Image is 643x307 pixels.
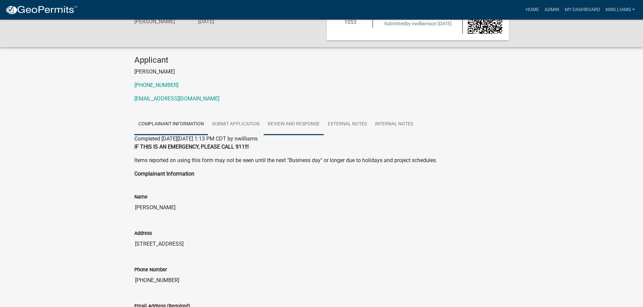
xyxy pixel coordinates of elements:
strong: Complainant Information [134,171,194,177]
h6: [PERSON_NAME] [134,18,188,25]
a: External Notes [324,114,371,135]
a: [EMAIL_ADDRESS][DOMAIN_NAME] [134,95,219,102]
a: Submit Application [208,114,264,135]
a: My Dashboard [562,3,603,16]
a: [PHONE_NUMBER] [134,82,179,88]
a: Internal Notes [371,114,417,135]
p: Items reported on using this form may not be seen until the next "Business day" or longer due to ... [134,156,509,164]
span: Completed [DATE][DATE] 1:13 PM CDT by nwilliams [134,135,258,142]
label: Name [134,195,148,199]
span: by nwilliams [406,21,431,26]
label: Phone Number [134,268,167,272]
p: [PERSON_NAME] [134,68,509,76]
strong: IF THIS IS AN EMERGENCY, PLEASE CALL 911!!! [134,144,249,150]
a: Review and Response [264,114,324,135]
h4: Applicant [134,55,509,65]
a: Admin [542,3,562,16]
a: nwilliams [603,3,638,16]
span: Submitted on [DATE] [384,21,452,26]
h6: [DATE] [198,18,252,25]
a: Home [523,3,542,16]
label: Address [134,231,152,236]
a: Complainant Information [134,114,208,135]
